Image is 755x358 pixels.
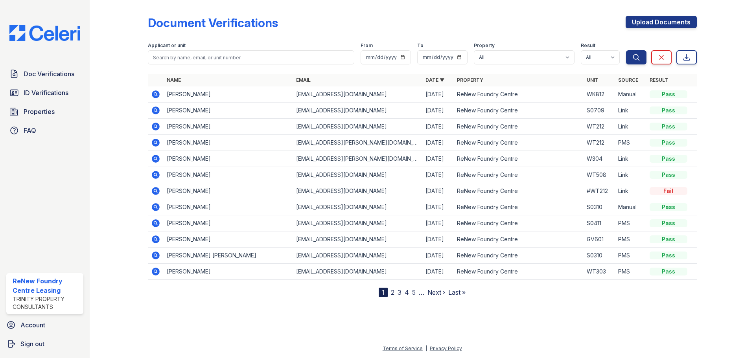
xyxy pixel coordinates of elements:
[430,345,462,351] a: Privacy Policy
[650,219,687,227] div: Pass
[24,126,36,135] span: FAQ
[615,151,646,167] td: Link
[454,248,583,264] td: ReNew Foundry Centre
[164,86,293,103] td: [PERSON_NAME]
[650,235,687,243] div: Pass
[3,25,87,41] img: CE_Logo_Blue-a8612792a0a2168367f1c8372b55b34899dd931a85d93a1a3d3e32e68fde9ad4.png
[454,86,583,103] td: ReNew Foundry Centre
[584,167,615,183] td: WT508
[615,135,646,151] td: PMS
[293,215,422,231] td: [EMAIL_ADDRESS][DOMAIN_NAME]
[454,183,583,199] td: ReNew Foundry Centre
[584,248,615,264] td: S0310
[422,86,454,103] td: [DATE]
[454,135,583,151] td: ReNew Foundry Centre
[584,183,615,199] td: #WT212
[3,336,87,352] a: Sign out
[615,199,646,215] td: Manual
[398,288,401,296] a: 3
[6,123,83,138] a: FAQ
[293,167,422,183] td: [EMAIL_ADDRESS][DOMAIN_NAME]
[293,119,422,135] td: [EMAIL_ADDRESS][DOMAIN_NAME]
[422,151,454,167] td: [DATE]
[13,276,80,295] div: ReNew Foundry Centre Leasing
[13,295,80,311] div: Trinity Property Consultants
[391,288,394,296] a: 2
[417,42,424,49] label: To
[584,215,615,231] td: S0411
[293,264,422,280] td: [EMAIL_ADDRESS][DOMAIN_NAME]
[6,85,83,101] a: ID Verifications
[293,199,422,215] td: [EMAIL_ADDRESS][DOMAIN_NAME]
[164,151,293,167] td: [PERSON_NAME]
[618,77,638,83] a: Source
[615,103,646,119] td: Link
[293,231,422,248] td: [EMAIL_ADDRESS][DOMAIN_NAME]
[6,66,83,82] a: Doc Verifications
[584,103,615,119] td: S0709
[650,187,687,195] div: Fail
[148,50,354,64] input: Search by name, email, or unit number
[422,231,454,248] td: [DATE]
[584,231,615,248] td: GV601
[164,167,293,183] td: [PERSON_NAME]
[615,248,646,264] td: PMS
[454,119,583,135] td: ReNew Foundry Centre
[164,135,293,151] td: [PERSON_NAME]
[422,135,454,151] td: [DATE]
[474,42,495,49] label: Property
[615,215,646,231] td: PMS
[422,215,454,231] td: [DATE]
[422,248,454,264] td: [DATE]
[584,199,615,215] td: S0310
[361,42,373,49] label: From
[293,183,422,199] td: [EMAIL_ADDRESS][DOMAIN_NAME]
[650,155,687,163] div: Pass
[167,77,181,83] a: Name
[405,288,409,296] a: 4
[293,151,422,167] td: [EMAIL_ADDRESS][PERSON_NAME][DOMAIN_NAME]
[650,90,687,98] div: Pass
[454,167,583,183] td: ReNew Foundry Centre
[615,167,646,183] td: Link
[422,264,454,280] td: [DATE]
[584,86,615,103] td: WK812
[412,288,416,296] a: 5
[379,288,388,297] div: 1
[650,268,687,275] div: Pass
[650,106,687,114] div: Pass
[164,183,293,199] td: [PERSON_NAME]
[454,215,583,231] td: ReNew Foundry Centre
[164,231,293,248] td: [PERSON_NAME]
[293,135,422,151] td: [EMAIL_ADDRESS][PERSON_NAME][DOMAIN_NAME]
[24,107,55,116] span: Properties
[615,183,646,199] td: Link
[454,103,583,119] td: ReNew Foundry Centre
[422,167,454,183] td: [DATE]
[615,264,646,280] td: PMS
[584,119,615,135] td: WT212
[164,264,293,280] td: [PERSON_NAME]
[293,103,422,119] td: [EMAIL_ADDRESS][DOMAIN_NAME]
[422,119,454,135] td: [DATE]
[650,203,687,211] div: Pass
[425,345,427,351] div: |
[587,77,598,83] a: Unit
[164,103,293,119] td: [PERSON_NAME]
[419,288,424,297] span: …
[584,264,615,280] td: WT303
[650,139,687,147] div: Pass
[626,16,697,28] a: Upload Documents
[425,77,444,83] a: Date ▼
[454,151,583,167] td: ReNew Foundry Centre
[650,77,668,83] a: Result
[454,231,583,248] td: ReNew Foundry Centre
[422,183,454,199] td: [DATE]
[615,231,646,248] td: PMS
[148,42,186,49] label: Applicant or unit
[164,119,293,135] td: [PERSON_NAME]
[650,252,687,259] div: Pass
[448,288,466,296] a: Last »
[454,199,583,215] td: ReNew Foundry Centre
[24,69,74,79] span: Doc Verifications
